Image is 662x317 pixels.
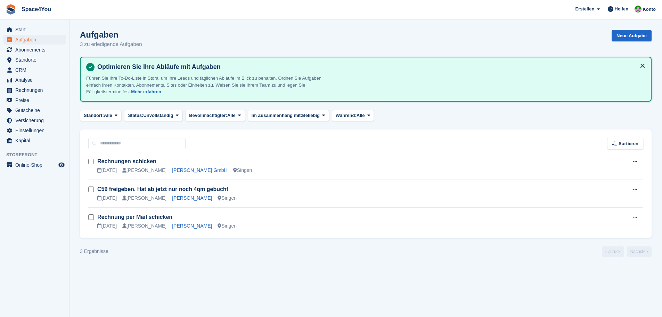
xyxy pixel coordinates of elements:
[80,110,121,121] button: Standort: Alle
[80,40,142,48] p: 3 zu erledigende Aufgaben
[124,110,182,121] button: Status: Unvollständig
[15,105,57,115] span: Gutscheine
[15,116,57,125] span: Versicherung
[332,110,374,121] button: Während: Alle
[122,195,166,202] div: [PERSON_NAME]
[600,246,653,257] nav: Page
[3,126,66,135] a: menu
[248,110,329,121] button: Im Zusammenhang mit: Beliebig
[3,65,66,75] a: menu
[357,112,365,119] span: Alle
[15,55,57,65] span: Standorte
[86,75,329,95] p: Führen Sie Ihre To-Do-Liste in Stora, um Ihre Leads und täglichen Abläufe im Blick zu behalten. O...
[3,136,66,145] a: menu
[3,95,66,105] a: menu
[122,222,166,230] div: [PERSON_NAME]
[15,95,57,105] span: Preise
[575,6,594,13] span: Erstellen
[15,65,57,75] span: CRM
[3,105,66,115] a: menu
[3,25,66,34] a: menu
[6,151,69,158] span: Storefront
[218,222,237,230] div: Singen
[15,45,57,55] span: Abonnements
[185,110,245,121] button: Bevollmächtigter: Alle
[95,63,645,71] h4: Optimieren Sie Ihre Abläufe mit Aufgaben
[97,195,117,202] div: [DATE]
[615,6,629,13] span: Helfen
[128,112,143,119] span: Status:
[57,161,66,169] a: Vorschau-Shop
[15,126,57,135] span: Einstellungen
[97,158,156,164] a: Rechnungen schicken
[172,223,212,229] a: [PERSON_NAME]
[643,6,656,13] span: Konto
[122,167,166,174] div: [PERSON_NAME]
[15,136,57,145] span: Kapital
[189,112,227,119] span: Bevollmächtigter:
[612,30,652,41] a: Neue Aufgabe
[218,195,237,202] div: Singen
[172,195,212,201] a: [PERSON_NAME]
[84,112,104,119] span: Standort:
[131,89,161,94] a: Mehr erfahren
[15,75,57,85] span: Analyse
[97,222,117,230] div: [DATE]
[80,30,142,39] h1: Aufgaben
[635,6,641,13] img: Luca-André Talhoff
[97,167,117,174] div: [DATE]
[15,160,57,170] span: Online-Shop
[627,246,652,257] a: Nächste
[3,55,66,65] a: menu
[97,214,172,220] a: Rechnung per Mail schicken
[143,112,173,119] span: Unvollständig
[15,25,57,34] span: Start
[3,116,66,125] a: menu
[3,35,66,45] a: menu
[252,112,302,119] span: Im Zusammenhang mit:
[233,167,252,174] div: Singen
[97,186,228,192] a: C59 freigeben. Hat ab jetzt nur noch 4qm gebucht
[302,112,320,119] span: Beliebig
[3,75,66,85] a: menu
[336,112,357,119] span: Während:
[19,3,54,15] a: Space4You
[172,167,227,173] a: [PERSON_NAME] GmbH
[619,140,638,147] span: Sortieren
[3,160,66,170] a: Speisekarte
[602,246,624,257] a: Vorherige
[227,112,236,119] span: Alle
[80,248,108,255] div: 3 Ergebnisse
[104,112,112,119] span: Alle
[15,85,57,95] span: Rechnungen
[3,85,66,95] a: menu
[15,35,57,45] span: Aufgaben
[3,45,66,55] a: menu
[6,4,16,15] img: stora-icon-8386f47178a22dfd0bd8f6a31ec36ba5ce8667c1dd55bd0f319d3a0aa187defe.svg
